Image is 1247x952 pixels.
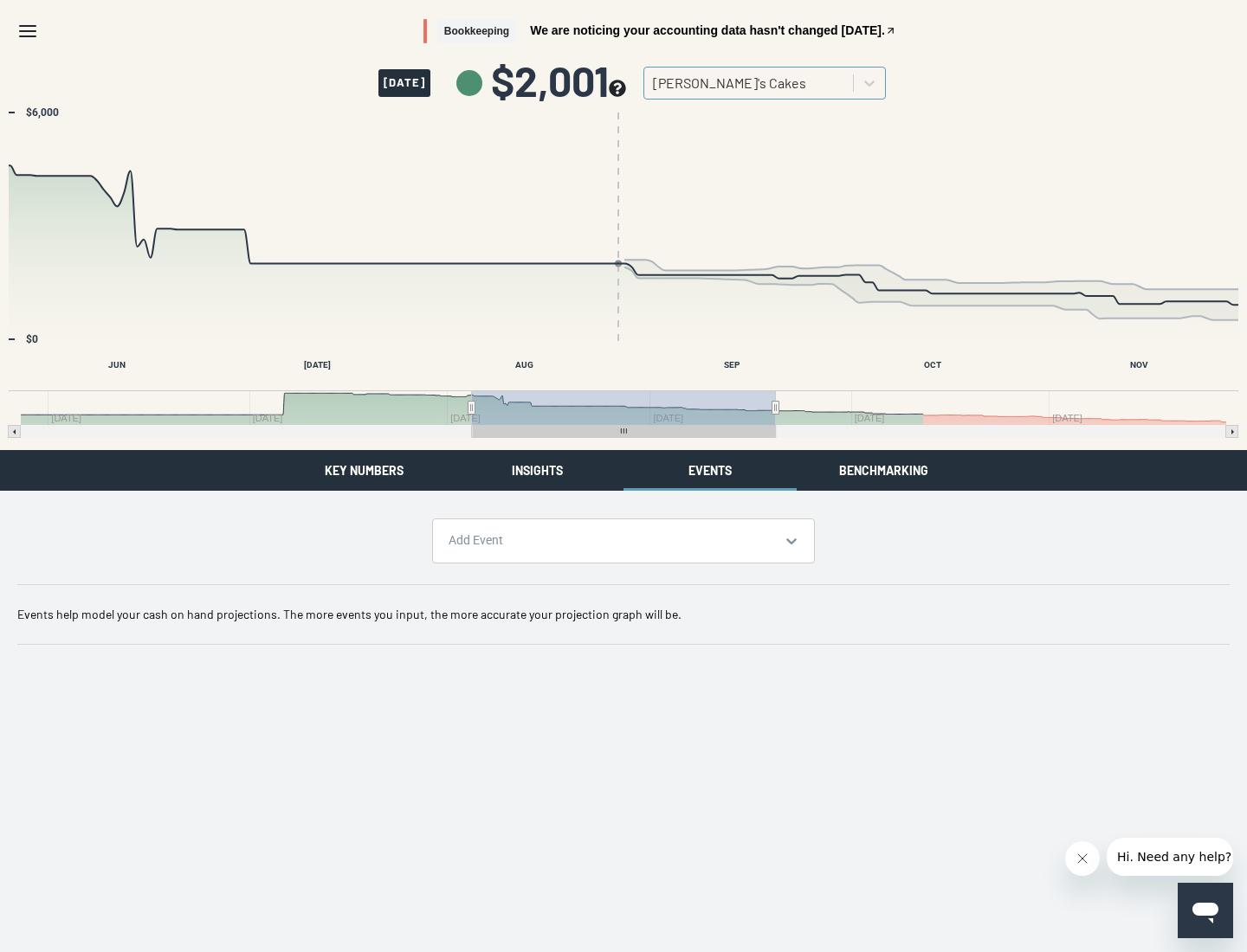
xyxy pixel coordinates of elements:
button: see more about your cashflow projection [609,80,626,100]
iframe: Message from company [1107,838,1233,876]
p: Events help model your cash on hand projections. The more events you input, the more accurate you... [17,606,1230,623]
text: [DATE] [304,360,331,370]
svg: Menu [17,21,38,42]
iframe: Close message [1065,841,1100,876]
button: Insights [450,450,623,491]
button: Key Numbers [277,450,450,491]
text: SEP [724,360,740,370]
button: Events [623,450,797,491]
iframe: Button to launch messaging window [1178,883,1233,938]
div: Add Event [449,532,773,550]
span: $2,001 [491,60,626,101]
text: OCT [924,360,941,370]
text: NOV [1130,360,1148,370]
span: Bookkeeping [437,19,516,44]
button: Benchmarking [797,450,970,491]
text: $0 [26,333,38,345]
span: [DATE] [378,69,430,97]
text: AUG [515,360,533,370]
span: We are noticing your accounting data hasn't changed [DATE]. [530,24,885,36]
text: JUN [108,360,126,370]
text: $6,000 [26,106,59,119]
button: BookkeepingWe are noticing your accounting data hasn't changed [DATE]. [423,19,896,44]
